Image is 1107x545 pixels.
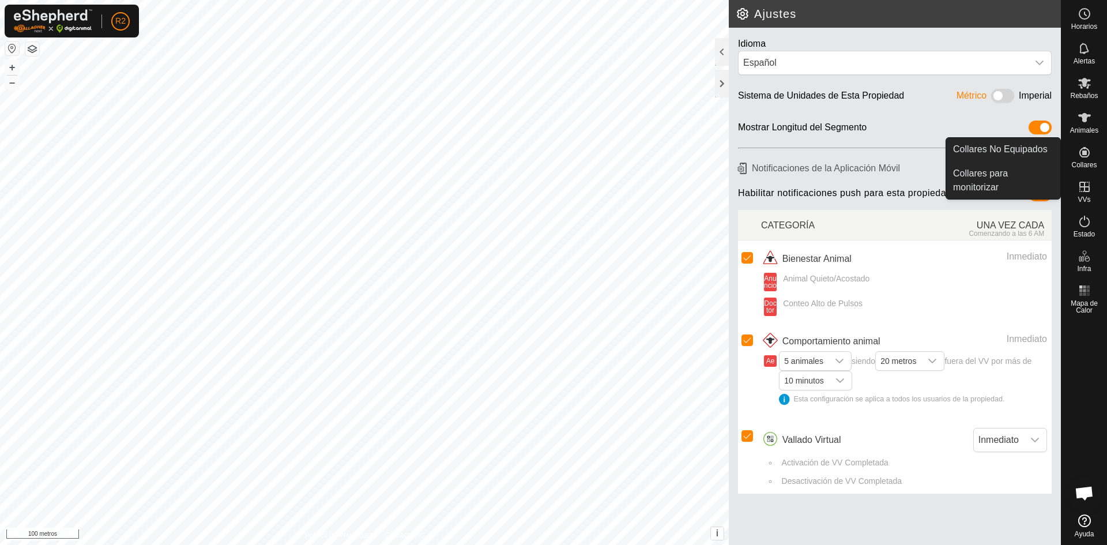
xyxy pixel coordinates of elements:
[1007,334,1047,344] font: Inmediato
[944,356,1031,366] font: fuera del VV por más de
[764,299,776,314] font: Doctor
[385,531,424,539] font: Contáctenos
[828,352,851,370] div: disparador desplegable
[743,58,777,67] font: Español
[782,476,902,486] font: Desactivación de VV Completada
[784,356,823,366] font: 5 animales
[957,91,986,100] font: Métrico
[1078,196,1090,204] font: VVs
[764,355,777,367] button: Ae
[305,531,371,539] font: Política de Privacidad
[783,274,869,283] font: Animal Quieto/Acostado
[1067,476,1102,510] div: Chat abierto
[752,163,900,173] font: Notificaciones de la Aplicación Móvil
[764,273,777,291] button: Anuncio
[783,299,863,308] font: Conteo Alto de Pulsos
[1071,299,1098,314] font: Mapa de Calor
[1007,251,1047,261] font: Inmediato
[829,371,852,390] div: disparador desplegable
[115,16,126,25] font: R2
[305,530,371,540] a: Política de Privacidad
[5,76,19,89] button: –
[782,458,888,467] font: Activación de VV Completada
[738,122,867,132] font: Mostrar Longitud del Segmento
[782,254,852,264] font: Bienestar Animal
[761,220,815,230] font: CATEGORÍA
[782,435,841,445] font: Vallado Virtual
[764,275,777,290] font: Anuncio
[780,352,828,370] span: 5 animales
[711,527,724,540] button: i
[738,39,766,48] font: Idioma
[1074,230,1095,238] font: Estado
[761,250,780,268] img: icono de bienestar animal
[1074,57,1095,65] font: Alertas
[780,371,828,390] span: 10 minutos
[784,376,823,385] font: 10 minutos
[880,356,916,366] font: 20 metros
[852,356,875,366] font: siendo
[761,332,780,351] img: icono de comportamiento animal
[14,9,92,33] img: Logotipo de Gallagher
[1070,126,1098,134] font: Animales
[974,429,1023,452] span: Inmediato
[1071,22,1097,31] font: Horarios
[793,395,1004,403] font: Esta configuración se aplica a todos los usuarios de la propiedad.
[738,188,952,198] font: Habilitar notificaciones push para esta propiedad
[761,431,780,449] img: icono de vallados circulares
[1061,510,1107,542] a: Ayuda
[946,162,1060,199] a: Collares para monitorizar
[977,220,1044,230] font: UNA VEZ CADA
[978,435,1019,445] font: Inmediato
[5,42,19,55] button: Restablecer Mapa
[754,7,796,20] font: Ajustes
[1077,265,1091,273] font: Infra
[1075,530,1094,538] font: Ayuda
[9,76,15,88] font: –
[969,230,1044,238] font: Comenzando a las 6 AM
[953,168,1008,192] font: Collares para monitorizar
[9,61,16,73] font: +
[921,352,944,370] div: disparador desplegable
[25,42,39,56] button: Capas del Mapa
[385,530,424,540] a: Contáctenos
[1019,91,1052,100] font: Imperial
[766,357,775,365] font: Ae
[1023,429,1046,452] div: disparador desplegable
[738,91,904,100] font: Sistema de Unidades de Esta Propiedad
[1071,161,1097,169] font: Collares
[716,528,718,538] font: i
[876,352,921,370] span: 20 metros
[5,61,19,74] button: +
[946,138,1060,161] a: Collares No Equipados
[1028,51,1051,74] div: disparador desplegable
[739,51,1028,74] span: Español
[782,336,880,346] font: Comportamiento animal
[764,298,777,316] button: Doctor
[953,144,1048,154] font: Collares No Equipados
[1070,92,1098,100] font: Rebaños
